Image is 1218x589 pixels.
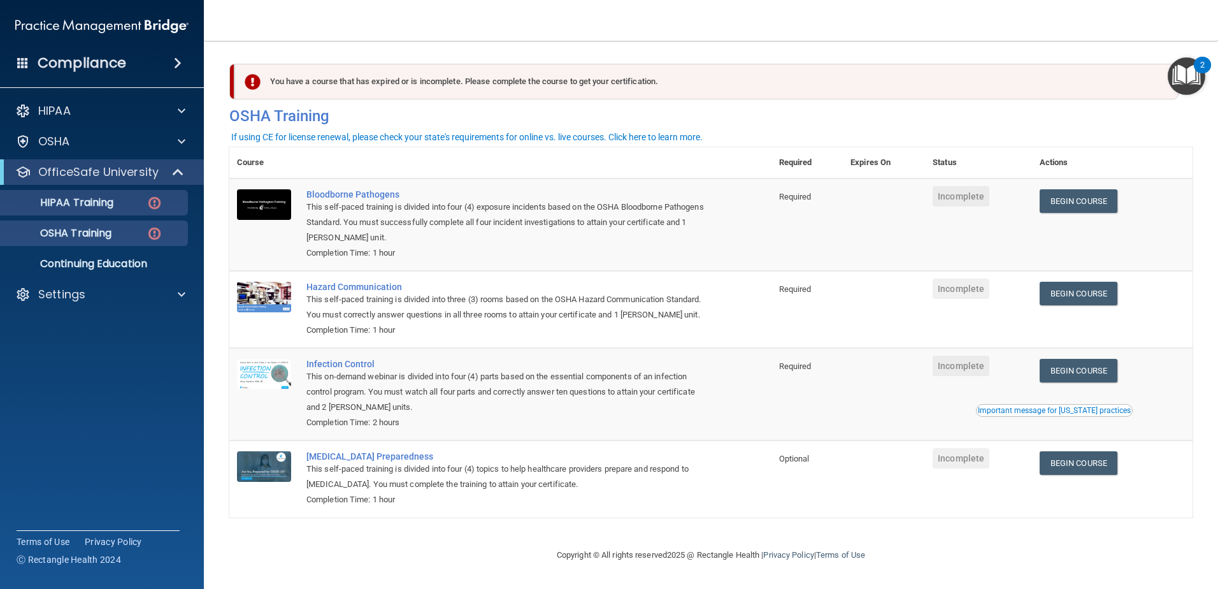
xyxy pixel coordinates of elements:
[38,54,126,72] h4: Compliance
[306,415,708,430] div: Completion Time: 2 hours
[779,361,812,371] span: Required
[998,498,1203,549] iframe: Drift Widget Chat Controller
[1168,57,1205,95] button: Open Resource Center, 2 new notifications
[15,287,185,302] a: Settings
[38,287,85,302] p: Settings
[1040,189,1117,213] a: Begin Course
[978,407,1131,414] div: Important message for [US_STATE] practices
[1200,65,1205,82] div: 2
[306,462,708,492] div: This self-paced training is divided into four (4) topics to help healthcare providers prepare and...
[38,164,159,180] p: OfficeSafe University
[1040,359,1117,382] a: Begin Course
[231,133,703,142] div: If using CE for license renewal, please check your state's requirements for online vs. live cours...
[229,131,705,143] button: If using CE for license renewal, please check your state's requirements for online vs. live cours...
[933,356,989,376] span: Incomplete
[234,64,1179,99] div: You have a course that has expired or is incomplete. Please complete the course to get your certi...
[8,196,113,209] p: HIPAA Training
[843,147,925,178] th: Expires On
[816,550,865,560] a: Terms of Use
[38,134,70,149] p: OSHA
[306,292,708,323] div: This self-paced training is divided into three (3) rooms based on the OSHA Hazard Communication S...
[1040,451,1117,475] a: Begin Course
[306,245,708,261] div: Completion Time: 1 hour
[1040,282,1117,305] a: Begin Course
[976,404,1133,417] button: Read this if you are a dental practitioner in the state of CA
[779,454,810,463] span: Optional
[15,13,189,39] img: PMB logo
[8,227,111,240] p: OSHA Training
[17,553,121,566] span: Ⓒ Rectangle Health 2024
[306,200,708,245] div: This self-paced training is divided into four (4) exposure incidents based on the OSHA Bloodborne...
[306,492,708,507] div: Completion Time: 1 hour
[17,535,69,548] a: Terms of Use
[306,451,708,462] a: [MEDICAL_DATA] Preparedness
[15,164,185,180] a: OfficeSafe University
[306,359,708,369] a: Infection Control
[229,147,299,178] th: Course
[15,134,185,149] a: OSHA
[38,103,71,119] p: HIPAA
[229,107,1193,125] h4: OSHA Training
[15,103,185,119] a: HIPAA
[771,147,843,178] th: Required
[8,258,182,270] p: Continuing Education
[85,535,142,548] a: Privacy Policy
[933,279,989,299] span: Incomplete
[933,448,989,469] span: Incomplete
[1032,147,1193,178] th: Actions
[925,147,1032,178] th: Status
[306,323,708,338] div: Completion Time: 1 hour
[147,195,162,211] img: danger-circle.6113f641.png
[147,226,162,242] img: danger-circle.6113f641.png
[779,192,812,201] span: Required
[245,74,261,90] img: exclamation-circle-solid-danger.72ef9ffc.png
[306,282,708,292] a: Hazard Communication
[779,284,812,294] span: Required
[306,369,708,415] div: This on-demand webinar is divided into four (4) parts based on the essential components of an inf...
[763,550,813,560] a: Privacy Policy
[478,535,943,576] div: Copyright © All rights reserved 2025 @ Rectangle Health | |
[933,186,989,207] span: Incomplete
[306,189,708,200] a: Bloodborne Pathogens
